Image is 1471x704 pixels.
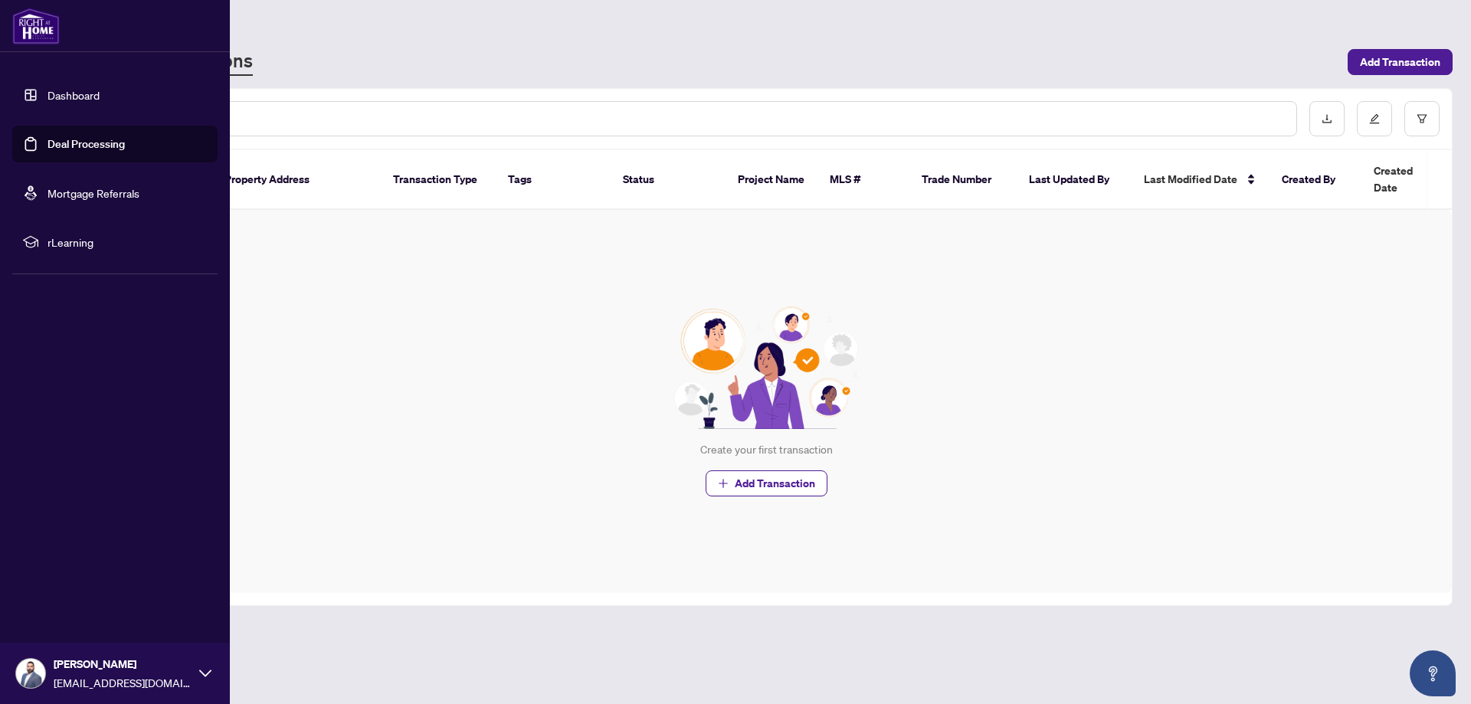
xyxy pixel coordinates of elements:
span: [PERSON_NAME] [54,656,192,673]
img: Null State Icon [667,306,865,429]
span: plus [718,478,729,489]
span: Add Transaction [735,471,815,496]
span: Add Transaction [1360,50,1440,74]
a: Deal Processing [48,137,125,151]
button: Add Transaction [1348,49,1453,75]
button: Add Transaction [706,470,827,496]
th: Status [611,150,726,210]
th: MLS # [817,150,909,210]
span: filter [1417,113,1427,124]
span: download [1322,113,1332,124]
span: Created Date [1374,162,1438,196]
img: logo [12,8,60,44]
th: Created By [1270,150,1361,210]
button: Open asap [1410,650,1456,696]
th: Project Name [726,150,817,210]
a: Dashboard [48,88,100,102]
button: download [1309,101,1345,136]
span: Last Modified Date [1144,171,1237,188]
span: [EMAIL_ADDRESS][DOMAIN_NAME] [54,674,192,691]
div: Create your first transaction [700,441,833,458]
th: Trade Number [909,150,1017,210]
th: Created Date [1361,150,1469,210]
span: edit [1369,113,1380,124]
th: Last Modified Date [1132,150,1270,210]
button: edit [1357,101,1392,136]
button: filter [1404,101,1440,136]
span: rLearning [48,234,207,250]
img: Profile Icon [16,659,45,688]
th: Property Address [212,150,381,210]
th: Last Updated By [1017,150,1132,210]
th: Tags [496,150,611,210]
th: Transaction Type [381,150,496,210]
a: Mortgage Referrals [48,186,139,200]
